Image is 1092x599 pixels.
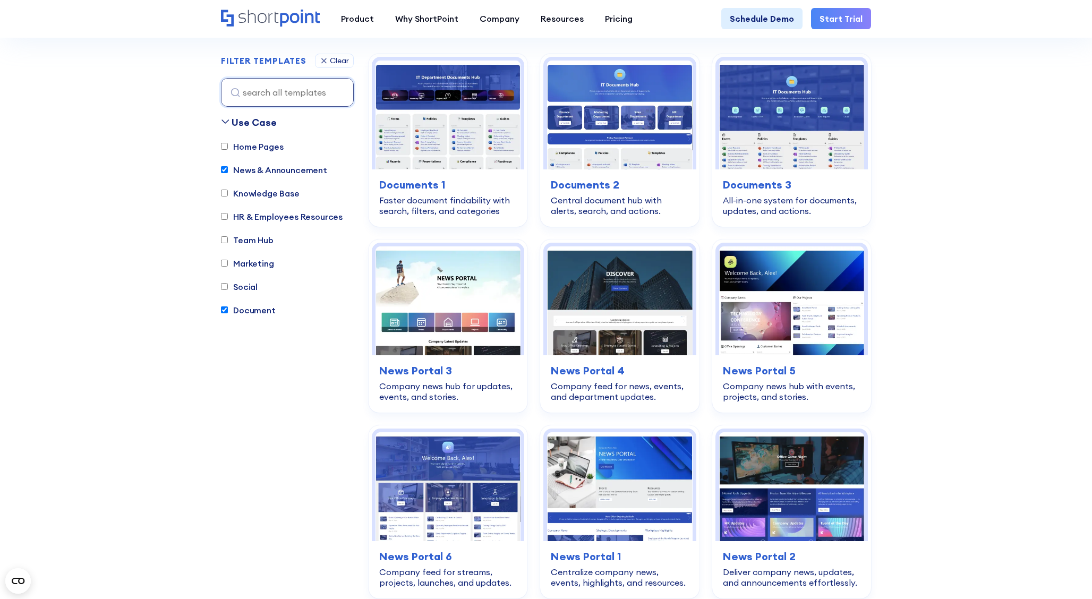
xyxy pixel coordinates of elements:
img: News Portal 3 – SharePoint Newsletter Template: Company news hub for updates, events, and stories. [376,246,521,355]
input: Marketing [221,260,228,267]
label: HR & Employees Resources [221,210,343,223]
button: Open CMP widget [5,568,31,594]
label: Document [221,304,276,316]
h3: News Portal 6 [379,549,517,564]
a: Documents 2 – Document Management Template: Central document hub with alerts, search, and actions... [540,54,699,227]
div: Why ShortPoint [395,12,458,25]
label: Home Pages [221,140,283,153]
input: Document [221,306,228,313]
div: Company feed for streams, projects, launches, and updates. [379,567,517,588]
img: Marketing 2 – SharePoint Online Communication Site: Centralize company news, events, highlights, ... [547,432,692,541]
div: Central document hub with alerts, search, and actions. [551,195,688,216]
a: News Portal 4 – Intranet Feed Template: Company feed for news, events, and department updates.New... [540,239,699,413]
div: Centralize company news, events, highlights, and resources. [551,567,688,588]
div: Company news hub for updates, events, and stories. [379,381,517,402]
h3: News Portal 3 [379,363,517,379]
a: Documents 1 – SharePoint Document Library Template: Faster document findability with search, filt... [369,54,527,227]
input: Home Pages [221,143,228,150]
a: News Portal 3 – SharePoint Newsletter Template: Company news hub for updates, events, and stories... [369,239,527,413]
div: All-in-one system for documents, updates, and actions. [723,195,860,216]
h3: Documents 3 [723,177,860,193]
label: Knowledge Base [221,187,300,200]
div: Use Case [232,115,277,130]
a: Pricing [594,8,643,29]
input: HR & Employees Resources [221,213,228,220]
a: Why ShortPoint [385,8,469,29]
div: Clear [330,57,349,64]
h3: News Portal 1 [551,549,688,564]
input: News & Announcement [221,166,228,173]
img: News Portal 4 – Intranet Feed Template: Company feed for news, events, and department updates. [547,246,692,355]
div: Pricing [605,12,633,25]
label: News & Announcement [221,164,327,176]
label: Social [221,280,258,293]
div: Resources [541,12,584,25]
img: Documents 2 – Document Management Template: Central document hub with alerts, search, and actions. [547,61,692,169]
a: Schedule Demo [721,8,803,29]
a: Marketing 2 – SharePoint Online Communication Site: Centralize company news, events, highlights, ... [540,425,699,598]
a: Product [330,8,385,29]
div: Company news hub with events, projects, and stories. [723,381,860,402]
div: Faster document findability with search, filters, and categories [379,195,517,216]
input: Social [221,283,228,290]
label: Team Hub [221,234,274,246]
a: News Portal 2 – SharePoint News Post Template: Deliver company news, updates, and announcements e... [712,425,871,598]
a: Home [221,10,320,28]
img: News Portal 5 – Intranet Company News Template: Company news hub with events, projects, and stories. [719,246,864,355]
div: Product [341,12,374,25]
h3: News Portal 4 [551,363,688,379]
a: Start Trial [811,8,871,29]
a: Company [469,8,530,29]
div: FILTER TEMPLATES [221,56,306,65]
img: News Portal 6 – Sharepoint Company Feed: Company feed for streams, projects, launches, and updates. [376,432,521,541]
h3: News Portal 2 [723,549,860,564]
img: Documents 1 – SharePoint Document Library Template: Faster document findability with search, filt... [376,61,521,169]
a: News Portal 6 – Sharepoint Company Feed: Company feed for streams, projects, launches, and update... [369,425,527,598]
img: News Portal 2 – SharePoint News Post Template: Deliver company news, updates, and announcements e... [719,432,864,541]
input: Knowledge Base [221,190,228,196]
iframe: Chat Widget [1039,548,1092,599]
a: Documents 3 – Document Management System Template: All-in-one system for documents, updates, and ... [712,54,871,227]
img: Documents 3 – Document Management System Template: All-in-one system for documents, updates, and ... [719,61,864,169]
a: News Portal 5 – Intranet Company News Template: Company news hub with events, projects, and stori... [712,239,871,413]
div: Deliver company news, updates, and announcements effortlessly. [723,567,860,588]
div: Company feed for news, events, and department updates. [551,381,688,402]
input: search all templates [221,78,354,107]
a: Resources [530,8,594,29]
input: Team Hub [221,236,228,243]
label: Marketing [221,257,274,270]
h3: Documents 2 [551,177,688,193]
h3: News Portal 5 [723,363,860,379]
div: Company [480,12,519,25]
h3: Documents 1 [379,177,517,193]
